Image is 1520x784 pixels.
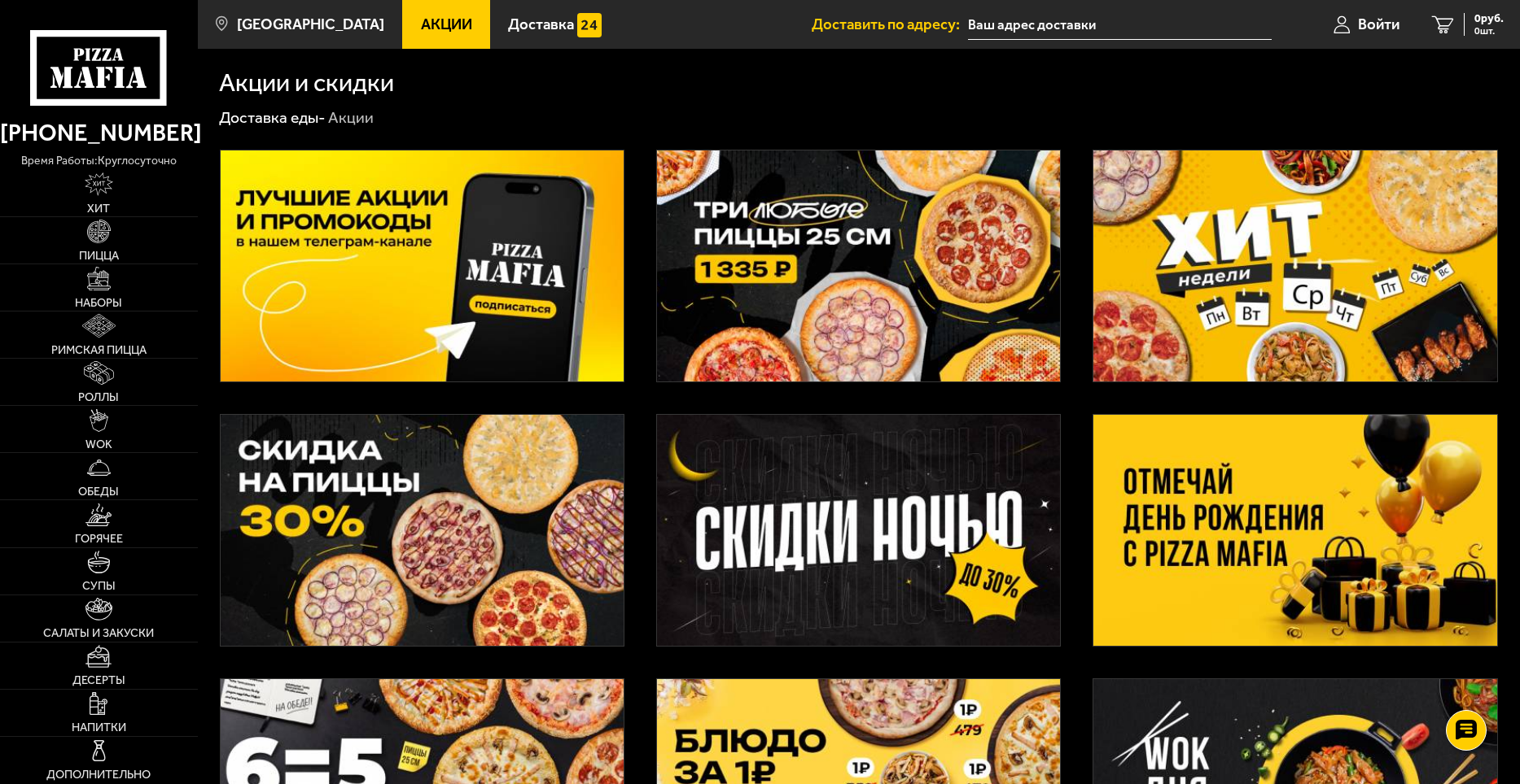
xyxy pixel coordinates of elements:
span: Роллы [78,391,119,403]
span: Наборы [75,297,122,308]
img: 15daf4d41897b9f0e9f617042186c801.svg [577,13,601,37]
span: Войти [1358,17,1400,33]
span: Доставить по адресу: [812,17,968,33]
span: 0 руб. [1474,13,1504,24]
span: Десерты [72,674,125,686]
span: Дополнительно [46,769,151,780]
span: Пицца [79,250,119,261]
span: Доставка [508,17,574,33]
span: Салаты и закуски [43,627,154,638]
span: Супы [82,580,116,591]
span: Акции [421,17,472,33]
span: Горячее [75,533,123,544]
span: WOK [85,438,112,450]
span: Римская пицца [51,344,147,355]
span: Обеды [78,486,119,497]
h1: Акции и скидки [219,70,394,95]
span: Хит [87,203,110,214]
input: Ваш адрес доставки [968,10,1272,40]
span: 0 шт. [1474,26,1504,36]
span: Напитки [72,721,126,733]
a: Доставка еды- [219,108,326,127]
span: [GEOGRAPHIC_DATA] [237,17,384,33]
div: Акции [328,107,374,128]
